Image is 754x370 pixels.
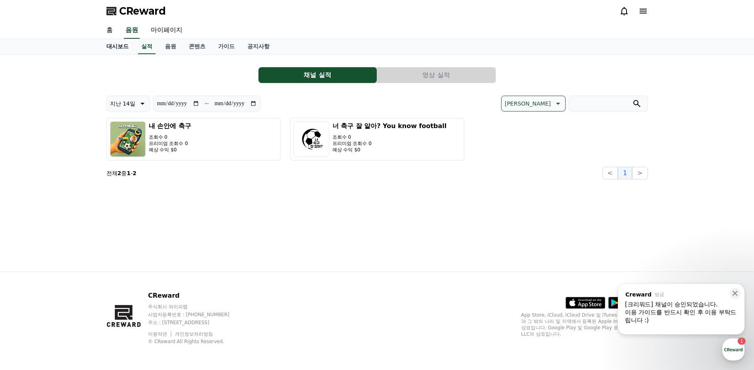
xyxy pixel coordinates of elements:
button: 내 손안에 축구 조회수 0 프리미엄 조회수 0 예상 수익 $0 [106,118,281,160]
p: 조회수 0 [149,134,191,140]
p: 조회수 0 [332,134,447,140]
p: 지난 14일 [110,98,135,109]
button: 1 [618,167,632,179]
p: [PERSON_NAME] [505,98,551,109]
button: > [632,167,648,179]
span: 홈 [25,262,30,269]
strong: 2 [133,170,137,176]
p: 주식회사 와이피랩 [148,304,245,310]
span: CReward [119,5,166,17]
a: CReward [106,5,166,17]
a: 공지사항 [241,39,276,54]
p: 예상 수익 $0 [332,147,447,153]
a: 1대화 [52,251,102,270]
button: 채널 실적 [258,67,377,83]
button: < [602,167,618,179]
a: 실적 [138,39,156,54]
p: App Store, iCloud, iCloud Drive 및 iTunes Store는 미국과 그 밖의 나라 및 지역에서 등록된 Apple Inc.의 서비스 상표입니다. Goo... [521,312,648,337]
h3: 내 손안에 축구 [149,121,191,131]
button: [PERSON_NAME] [501,96,565,111]
p: ~ [204,99,209,108]
p: 예상 수익 $0 [149,147,191,153]
button: 영상 실적 [377,67,496,83]
a: 음원 [124,22,140,39]
a: 설정 [102,251,152,270]
a: 가이드 [212,39,241,54]
span: 1 [80,250,83,257]
p: 프리미엄 조회수 0 [149,140,191,147]
p: CReward [148,291,245,300]
button: 너 축구 잘 알아? You know football 조회수 0 프리미엄 조회수 0 예상 수익 $0 [290,118,464,160]
span: 설정 [122,262,132,269]
a: 이용약관 [148,331,173,337]
p: 프리미엄 조회수 0 [332,140,447,147]
p: 사업자등록번호 : [PHONE_NUMBER] [148,311,245,318]
a: 영상 실적 [377,67,496,83]
strong: 1 [127,170,131,176]
img: 너 축구 잘 알아? You know football [294,121,329,157]
span: 대화 [72,263,82,269]
strong: 2 [118,170,122,176]
a: 마이페이지 [144,22,189,39]
a: 음원 [159,39,182,54]
a: 콘텐츠 [182,39,212,54]
a: 홈 [2,251,52,270]
button: 지난 14일 [106,96,150,111]
a: 대시보드 [100,39,135,54]
img: 내 손안에 축구 [110,121,146,157]
p: 전체 중 - [106,169,137,177]
a: 개인정보처리방침 [175,331,213,337]
h3: 너 축구 잘 알아? You know football [332,121,447,131]
a: 홈 [100,22,119,39]
p: 주소 : [STREET_ADDRESS] [148,319,245,326]
p: © CReward All Rights Reserved. [148,338,245,345]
